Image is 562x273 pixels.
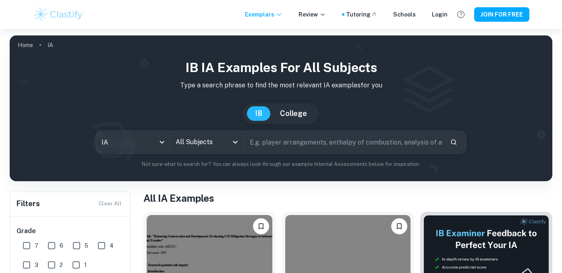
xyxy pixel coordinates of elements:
h6: Filters [17,198,40,209]
p: Type a search phrase to find the most relevant IA examples for you [16,81,546,90]
a: Tutoring [346,10,377,19]
a: Home [18,39,33,51]
input: E.g. player arrangements, enthalpy of combustion, analysis of a big city... [244,131,444,153]
button: JOIN FOR FREE [474,7,529,22]
h1: All IA Examples [143,191,552,205]
p: IA [48,41,53,50]
img: Clastify logo [33,6,84,23]
span: 4 [110,241,114,250]
span: 7 [35,241,38,250]
h1: IB IA examples for all subjects [16,58,546,77]
button: College [272,106,315,121]
button: Help and Feedback [454,8,468,21]
button: Please log in to bookmark exemplars [253,218,269,234]
button: IB [247,106,270,121]
p: Review [299,10,326,19]
p: Not sure what to search for? You can always look through our example Internal Assessments below f... [16,160,546,168]
img: profile cover [10,35,552,181]
span: 2 [60,261,63,269]
a: Login [432,10,448,19]
span: 6 [60,241,63,250]
span: 3 [35,261,38,269]
button: Open [230,136,241,148]
button: Please log in to bookmark exemplars [391,218,407,234]
a: Schools [393,10,416,19]
button: Search [447,135,460,149]
h6: Grade [17,226,124,236]
span: 1 [84,261,87,269]
div: IA [96,131,170,153]
p: Exemplars [245,10,282,19]
span: 5 [85,241,88,250]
